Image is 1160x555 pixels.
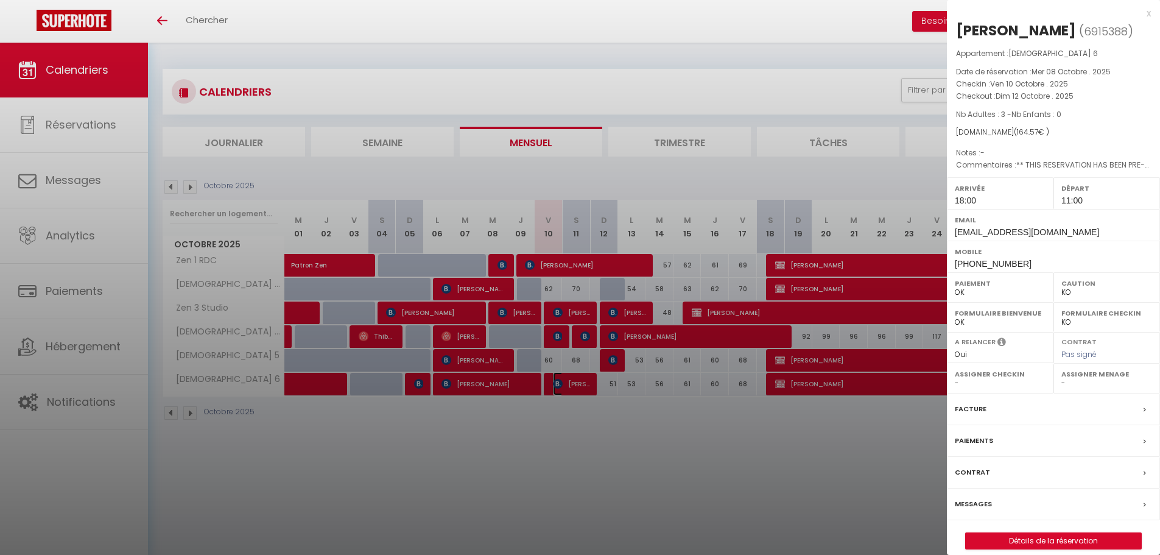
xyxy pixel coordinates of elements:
span: 18:00 [955,196,976,205]
label: Assigner Menage [1061,368,1152,380]
a: Détails de la réservation [966,533,1141,549]
p: Notes : [956,147,1151,159]
p: Appartement : [956,48,1151,60]
label: Paiements [955,434,993,447]
span: Ven 10 Octobre . 2025 [990,79,1068,89]
span: ( € ) [1014,127,1049,137]
label: Paiement [955,277,1046,289]
label: Messages [955,498,992,511]
span: Nb Enfants : 0 [1011,109,1061,119]
label: Contrat [955,466,990,479]
p: Checkin : [956,78,1151,90]
span: Pas signé [1061,349,1097,359]
span: 164.57 [1017,127,1038,137]
div: x [947,6,1151,21]
label: Départ [1061,182,1152,194]
label: Caution [1061,277,1152,289]
label: Formulaire Bienvenue [955,307,1046,319]
span: Nb Adultes : 3 - [956,109,1061,119]
label: Email [955,214,1152,226]
span: [EMAIL_ADDRESS][DOMAIN_NAME] [955,227,1099,237]
span: Mer 08 Octobre . 2025 [1032,66,1111,77]
p: Checkout : [956,90,1151,102]
label: A relancer [955,337,996,347]
p: Date de réservation : [956,66,1151,78]
button: Détails de la réservation [965,532,1142,550]
i: Sélectionner OUI si vous souhaiter envoyer les séquences de messages post-checkout [997,337,1006,350]
span: Dim 12 Octobre . 2025 [996,91,1074,101]
label: Facture [955,403,986,415]
span: - [980,147,985,158]
p: Commentaires : [956,159,1151,171]
label: Formulaire Checkin [1061,307,1152,319]
span: 6915388 [1084,24,1128,39]
label: Arrivée [955,182,1046,194]
span: [DEMOGRAPHIC_DATA] 6 [1008,48,1098,58]
span: ( ) [1079,23,1133,40]
label: Contrat [1061,337,1097,345]
label: Mobile [955,246,1152,258]
span: [PHONE_NUMBER] [955,259,1032,269]
label: Assigner Checkin [955,368,1046,380]
div: [DOMAIN_NAME] [956,127,1151,138]
span: 11:00 [1061,196,1083,205]
div: [PERSON_NAME] [956,21,1076,40]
